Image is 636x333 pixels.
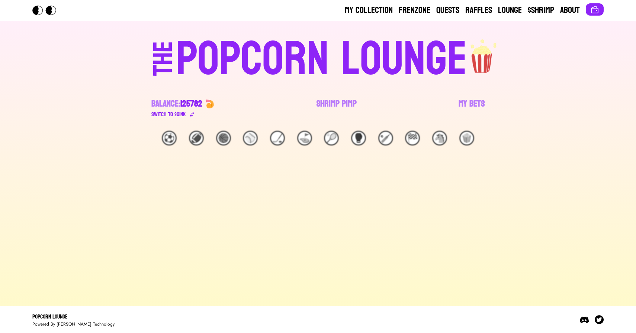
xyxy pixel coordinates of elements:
[465,4,492,16] a: Raffles
[176,36,467,83] div: POPCORN LOUNGE
[595,315,604,324] img: Twitter
[432,131,447,146] div: 🐴
[345,4,393,16] a: My Collection
[399,4,430,16] a: Frenzone
[351,131,366,146] div: 🥊
[89,33,547,83] a: THEPOPCORN LOUNGEpopcorn
[32,6,62,15] img: Popcorn
[151,110,186,119] div: Switch to $ OINK
[270,131,285,146] div: 🏒
[32,312,115,321] div: Popcorn Lounge
[405,131,420,146] div: 🏁
[436,4,459,16] a: Quests
[459,98,485,119] a: My Bets
[32,321,115,327] div: Powered By [PERSON_NAME] Technology
[560,4,580,16] a: About
[180,96,202,112] span: 125782
[216,131,231,146] div: 🏀
[459,131,474,146] div: 🍿
[378,131,393,146] div: 🏏
[243,131,258,146] div: ⚾️
[150,41,177,91] div: THE
[189,131,204,146] div: 🏈
[528,4,554,16] a: $Shrimp
[162,131,177,146] div: ⚽️
[324,131,339,146] div: 🎾
[580,315,589,324] img: Discord
[317,98,357,119] a: Shrimp Pimp
[205,99,214,108] img: 🍤
[590,5,599,14] img: Connect wallet
[297,131,312,146] div: ⛳️
[151,98,202,110] div: Balance:
[498,4,522,16] a: Lounge
[467,33,498,74] img: popcorn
